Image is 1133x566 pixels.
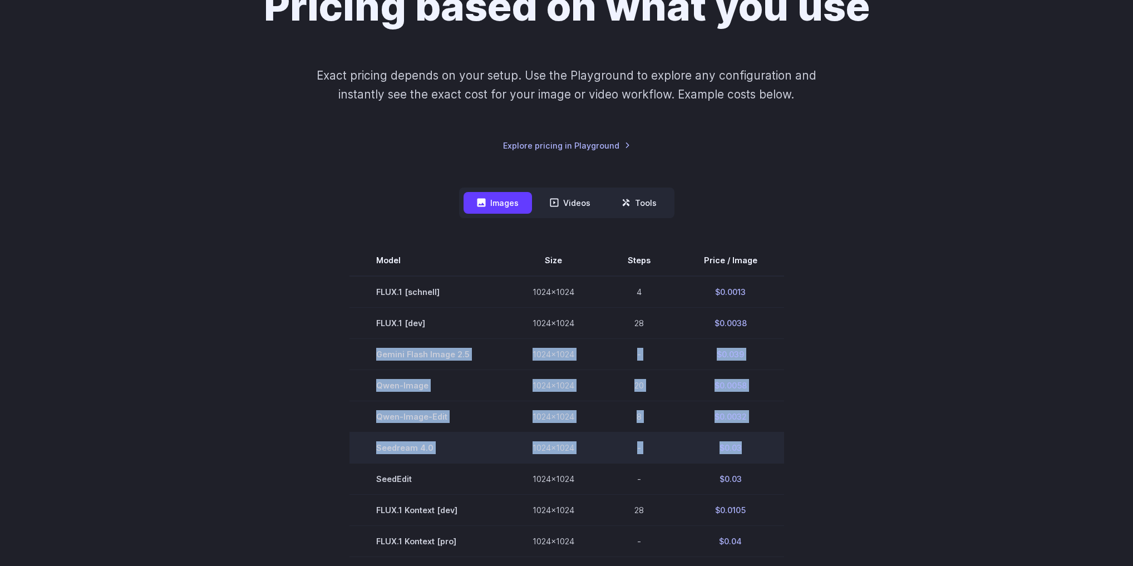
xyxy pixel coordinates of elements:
[601,526,677,557] td: -
[601,245,677,276] th: Steps
[677,526,784,557] td: $0.04
[349,401,506,432] td: Qwen-Image-Edit
[677,495,784,526] td: $0.0105
[677,464,784,495] td: $0.03
[464,192,532,214] button: Images
[601,495,677,526] td: 28
[506,245,601,276] th: Size
[349,526,506,557] td: FLUX.1 Kontext [pro]
[506,464,601,495] td: 1024x1024
[677,245,784,276] th: Price / Image
[536,192,604,214] button: Videos
[349,245,506,276] th: Model
[601,370,677,401] td: 20
[349,370,506,401] td: Qwen-Image
[601,307,677,338] td: 28
[677,276,784,308] td: $0.0013
[677,401,784,432] td: $0.0032
[349,464,506,495] td: SeedEdit
[506,401,601,432] td: 1024x1024
[601,464,677,495] td: -
[295,66,838,104] p: Exact pricing depends on your setup. Use the Playground to explore any configuration and instantl...
[601,432,677,464] td: -
[677,432,784,464] td: $0.03
[506,339,601,370] td: 1024x1024
[506,526,601,557] td: 1024x1024
[601,401,677,432] td: 8
[376,348,479,361] span: Gemini Flash Image 2.5
[349,495,506,526] td: FLUX.1 Kontext [dev]
[349,307,506,338] td: FLUX.1 [dev]
[601,276,677,308] td: 4
[601,339,677,370] td: -
[503,139,630,152] a: Explore pricing in Playground
[608,192,670,214] button: Tools
[506,276,601,308] td: 1024x1024
[506,432,601,464] td: 1024x1024
[677,370,784,401] td: $0.0058
[506,495,601,526] td: 1024x1024
[677,339,784,370] td: $0.039
[349,432,506,464] td: Seedream 4.0
[506,370,601,401] td: 1024x1024
[506,307,601,338] td: 1024x1024
[349,276,506,308] td: FLUX.1 [schnell]
[677,307,784,338] td: $0.0038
